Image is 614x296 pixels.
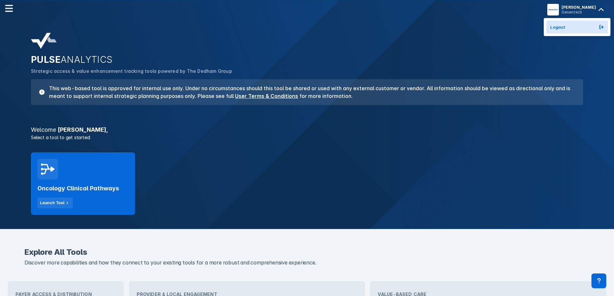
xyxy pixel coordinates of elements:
[31,126,56,133] span: Welcome
[31,68,583,75] p: Strategic access & value enhancement tracking tools powered by The Dedham Group
[27,127,587,133] h3: [PERSON_NAME] ,
[591,273,606,288] div: Contact Support
[37,197,73,208] button: Launch Tool
[5,5,13,12] img: menu--horizontal.svg
[24,248,590,256] h2: Explore All Tools
[27,134,587,141] p: Select a tool to get started:
[31,54,583,65] h2: PULSE
[235,93,298,99] a: User Terms & Conditions
[561,10,596,14] div: Genentech
[549,5,558,14] img: menu button
[561,5,596,10] div: [PERSON_NAME]
[45,84,575,100] h3: This web-based tool is approved for internal use only. Under no circumstances should this tool be...
[37,185,119,192] h2: Oncology Clinical Pathways
[61,54,113,65] span: ANALYTICS
[24,259,590,267] p: Discover more capabilities and how they connect to your existing tools for a more robust and comp...
[31,152,135,215] a: Oncology Clinical PathwaysLaunch Tool
[40,200,64,206] div: Launch Tool
[31,33,57,49] img: pulse-analytics-logo
[546,21,608,33] button: Logout
[550,24,565,30] span: Logout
